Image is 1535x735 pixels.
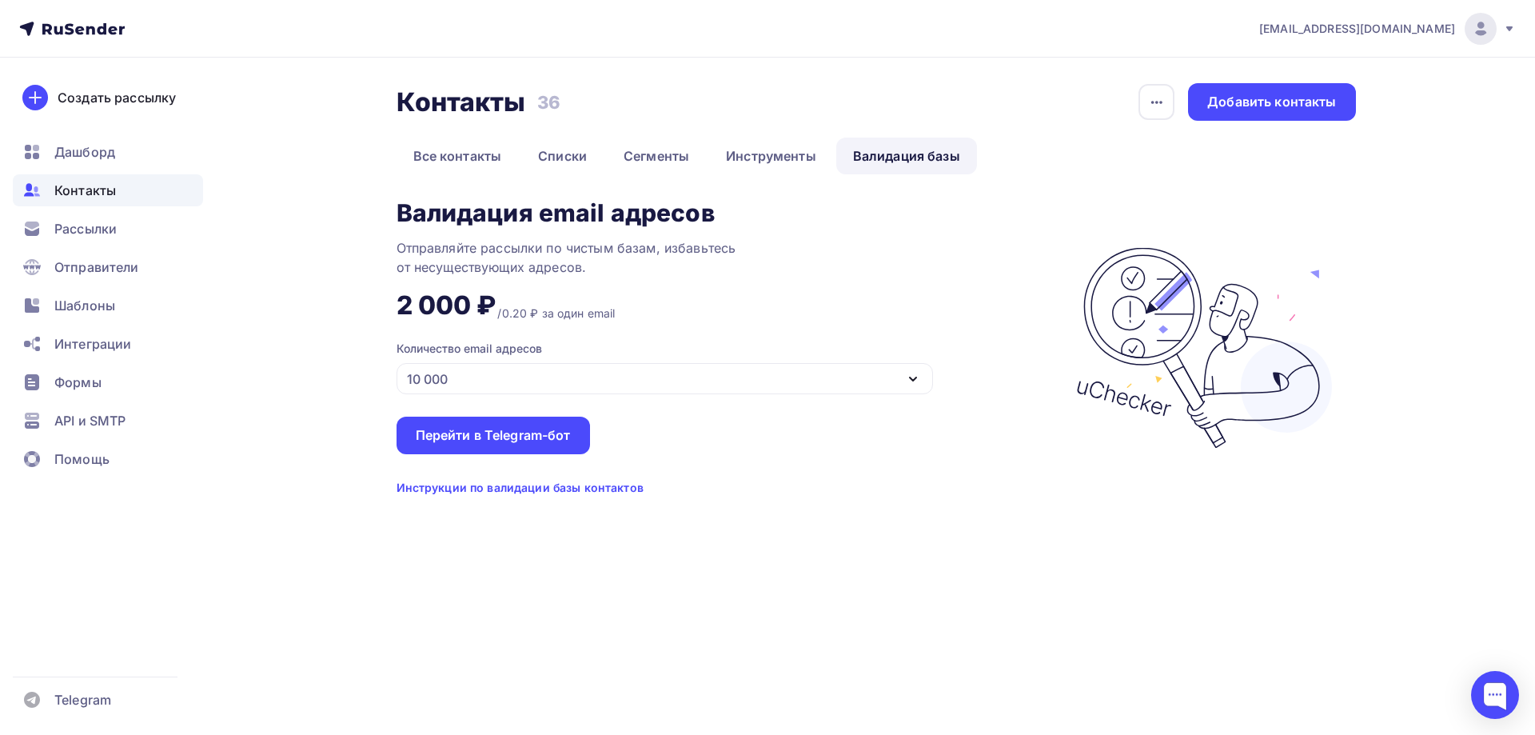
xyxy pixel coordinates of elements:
div: Инструкции по валидации базы контактов [397,480,644,496]
div: Добавить контакты [1207,93,1336,111]
div: Отправляйте рассылки по чистым базам, избавьтесь от несуществующих адресов. [397,238,796,277]
span: Интеграции [54,334,131,354]
a: Валидация базы [836,138,977,174]
div: Валидация email адресов [397,200,715,226]
h3: 36 [537,91,560,114]
span: Дашборд [54,142,115,162]
span: Помощь [54,449,110,469]
button: Количество email адресов 10 000 [397,341,993,394]
h2: Контакты [397,86,526,118]
span: Формы [54,373,102,392]
div: Создать рассылку [58,88,176,107]
a: Сегменты [607,138,706,174]
span: Отправители [54,258,139,277]
span: API и SMTP [54,411,126,430]
div: 10 000 [407,369,448,389]
div: Перейти в Telegram-бот [416,426,571,445]
span: Контакты [54,181,116,200]
span: [EMAIL_ADDRESS][DOMAIN_NAME] [1259,21,1455,37]
span: Telegram [54,690,111,709]
div: 2 000 ₽ [397,290,496,322]
div: Количество email адресов [397,341,542,357]
a: Шаблоны [13,290,203,322]
a: Все контакты [397,138,519,174]
a: Дашборд [13,136,203,168]
a: Отправители [13,251,203,283]
a: Формы [13,366,203,398]
a: Контакты [13,174,203,206]
a: Списки [521,138,604,174]
a: Рассылки [13,213,203,245]
div: /0.20 ₽ за один email [497,306,615,322]
a: [EMAIL_ADDRESS][DOMAIN_NAME] [1259,13,1516,45]
span: Шаблоны [54,296,115,315]
a: Инструменты [709,138,833,174]
span: Рассылки [54,219,117,238]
